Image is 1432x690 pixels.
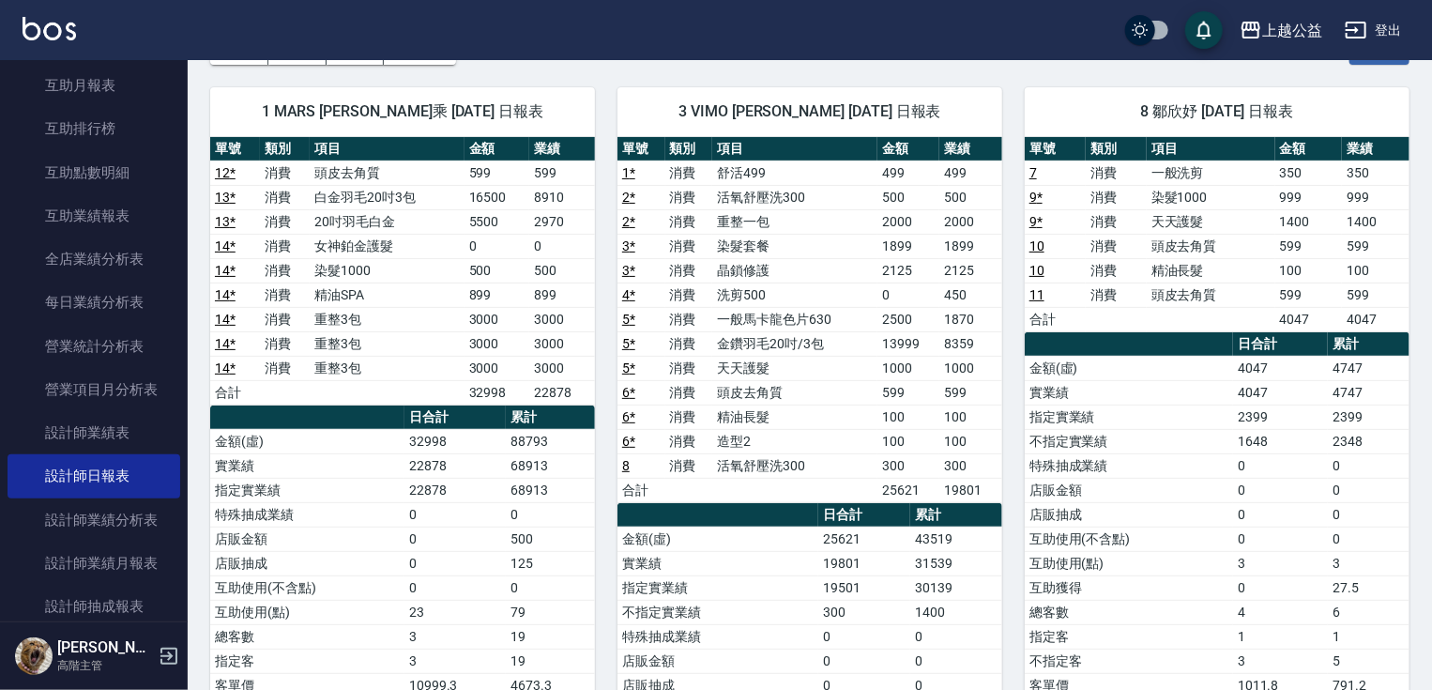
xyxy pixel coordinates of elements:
[712,209,877,234] td: 重整一包
[506,551,595,575] td: 125
[1147,234,1275,258] td: 頭皮去角質
[910,624,1002,649] td: 0
[310,209,465,234] td: 20吋羽毛白金
[665,380,713,405] td: 消費
[8,542,180,585] a: 設計師業績月報表
[877,307,939,331] td: 2500
[1147,161,1275,185] td: 一般洗剪
[8,325,180,368] a: 營業統計分析表
[1029,165,1037,180] a: 7
[310,356,465,380] td: 重整3包
[1233,380,1328,405] td: 4047
[939,307,1002,331] td: 1870
[1328,502,1409,527] td: 0
[712,161,877,185] td: 舒活499
[1233,575,1328,600] td: 0
[210,551,404,575] td: 店販抽成
[1275,307,1343,331] td: 4047
[939,405,1002,429] td: 100
[465,380,530,405] td: 32998
[665,331,713,356] td: 消費
[529,258,595,283] td: 500
[260,209,310,234] td: 消費
[1233,527,1328,551] td: 0
[506,624,595,649] td: 19
[1328,624,1409,649] td: 1
[1025,307,1086,331] td: 合計
[1342,258,1409,283] td: 100
[877,234,939,258] td: 1899
[1342,234,1409,258] td: 599
[210,527,404,551] td: 店販金額
[210,453,404,478] td: 實業績
[1328,527,1409,551] td: 0
[1232,11,1330,50] button: 上越公益
[260,258,310,283] td: 消費
[712,283,877,307] td: 洗剪500
[506,527,595,551] td: 500
[1342,137,1409,161] th: 業績
[1275,137,1343,161] th: 金額
[665,258,713,283] td: 消費
[506,406,595,430] th: 累計
[465,137,530,161] th: 金額
[939,234,1002,258] td: 1899
[712,405,877,429] td: 精油長髮
[665,405,713,429] td: 消費
[910,649,1002,673] td: 0
[665,429,713,453] td: 消費
[818,575,910,600] td: 19501
[1086,283,1147,307] td: 消費
[210,624,404,649] td: 總客數
[1233,600,1328,624] td: 4
[818,503,910,528] th: 日合計
[310,283,465,307] td: 精油SPA
[8,151,180,194] a: 互助點數明細
[1342,283,1409,307] td: 599
[260,161,310,185] td: 消費
[210,649,404,673] td: 指定客
[665,161,713,185] td: 消費
[1233,551,1328,575] td: 3
[260,185,310,209] td: 消費
[1342,209,1409,234] td: 1400
[1328,356,1409,380] td: 4747
[8,238,180,281] a: 全店業績分析表
[1025,624,1233,649] td: 指定客
[712,453,877,478] td: 活氧舒壓洗300
[404,624,507,649] td: 3
[506,502,595,527] td: 0
[1328,429,1409,453] td: 2348
[506,453,595,478] td: 68913
[529,185,595,209] td: 8910
[310,307,465,331] td: 重整3包
[8,454,180,498] a: 設計師日報表
[1328,453,1409,478] td: 0
[1342,307,1409,331] td: 4047
[1233,502,1328,527] td: 0
[506,600,595,624] td: 79
[404,502,507,527] td: 0
[617,575,818,600] td: 指定實業績
[404,575,507,600] td: 0
[465,356,530,380] td: 3000
[1147,258,1275,283] td: 精油長髮
[465,307,530,331] td: 3000
[712,258,877,283] td: 晶鎖修護
[818,527,910,551] td: 25621
[15,637,53,675] img: Person
[1086,258,1147,283] td: 消費
[939,356,1002,380] td: 1000
[939,137,1002,161] th: 業績
[1233,649,1328,673] td: 3
[210,429,404,453] td: 金額(虛)
[712,234,877,258] td: 染髮套餐
[818,624,910,649] td: 0
[939,380,1002,405] td: 599
[877,429,939,453] td: 100
[877,453,939,478] td: 300
[939,185,1002,209] td: 500
[1275,258,1343,283] td: 100
[712,307,877,331] td: 一般馬卡龍色片630
[622,458,630,473] a: 8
